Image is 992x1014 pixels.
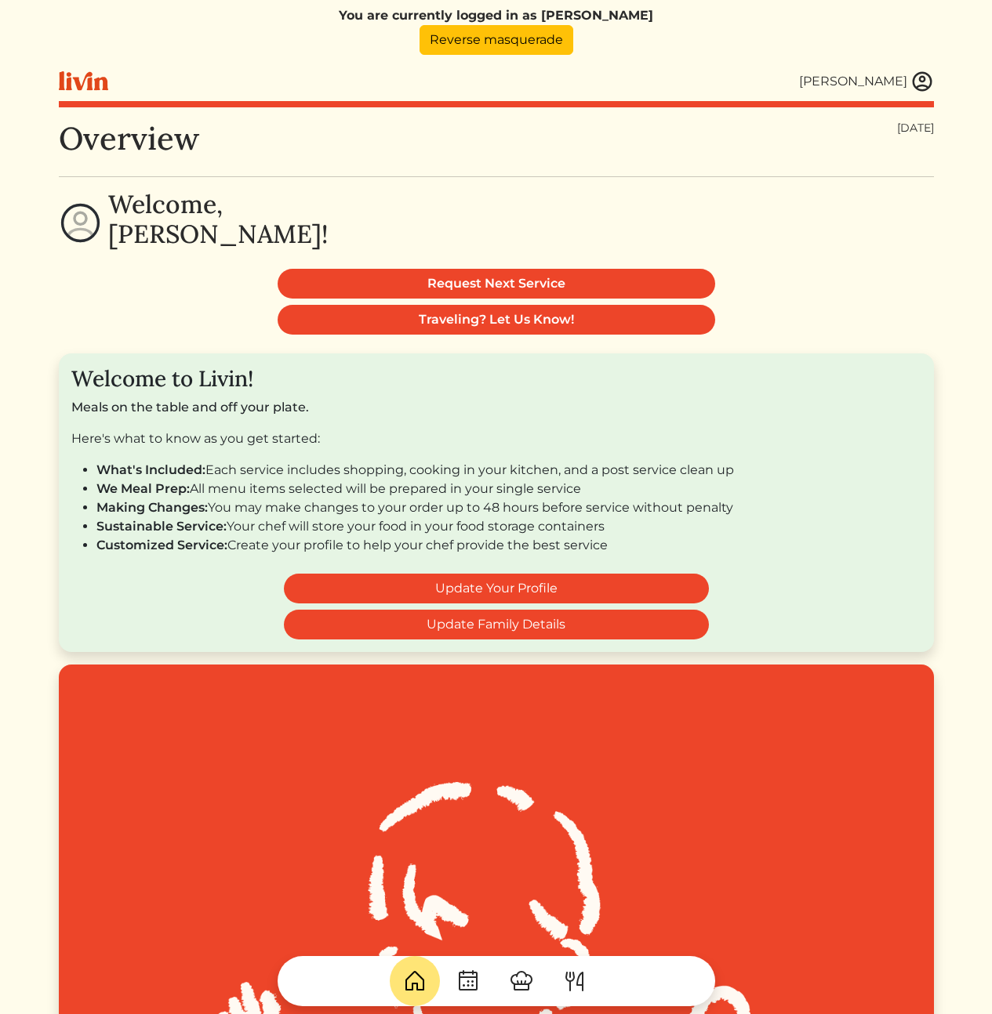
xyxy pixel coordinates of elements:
[96,480,921,498] li: All menu items selected will be prepared in your single service
[96,538,227,552] span: Customized Service:
[278,305,715,335] a: Traveling? Let Us Know!
[96,498,921,517] li: You may make changes to your order up to 48 hours before service without penalty
[96,461,921,480] li: Each service includes shopping, cooking in your kitchen, and a post service clean up
[71,366,921,393] h3: Welcome to Livin!
[402,969,427,994] img: House-9bf13187bcbb5817f509fe5e7408150f90897510c4275e13d0d5fca38e0b5951.svg
[59,120,199,158] h1: Overview
[108,190,328,250] h2: Welcome, [PERSON_NAME]!
[562,969,587,994] img: ForkKnife-55491504ffdb50bab0c1e09e7649658475375261d09fd45db06cec23bce548bf.svg
[910,70,934,93] img: user_account-e6e16d2ec92f44fc35f99ef0dc9cddf60790bfa021a6ecb1c896eb5d2907b31c.svg
[96,517,921,536] li: Your chef will store your food in your food storage containers
[96,500,208,515] span: Making Changes:
[420,25,573,55] a: Reverse masquerade
[59,201,102,244] img: profile-circle-6dcd711754eaac681cb4e5fa6e5947ecf152da99a3a386d1f417117c42b37ef2.svg
[456,969,481,994] img: CalendarDots-5bcf9d9080389f2a281d69619e1c85352834be518fbc73d9501aef674afc0d57.svg
[284,610,709,639] a: Update Family Details
[509,969,534,994] img: ChefHat-a374fb509e4f37eb0702ca99f5f64f3b6956810f32a249b33092029f8484b388.svg
[278,269,715,299] a: Request Next Service
[71,429,921,448] p: Here's what to know as you get started:
[96,536,921,555] li: Create your profile to help your chef provide the best service
[96,519,227,534] span: Sustainable Service:
[96,462,205,477] span: What's Included:
[71,398,921,417] p: Meals on the table and off your plate.
[59,71,108,91] img: livin-logo-a0d97d1a881af30f6274990eb6222085a2533c92bbd1e4f22c21b4f0d0e3210c.svg
[96,481,190,496] span: We Meal Prep:
[897,120,934,136] div: [DATE]
[799,72,907,91] div: [PERSON_NAME]
[284,574,709,603] a: Update Your Profile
